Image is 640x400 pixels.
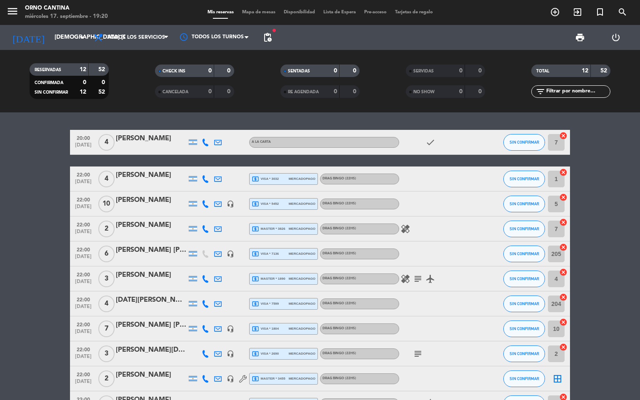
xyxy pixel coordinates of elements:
span: print [575,32,585,42]
span: TOTAL [536,69,549,73]
div: [PERSON_NAME][DATE] [116,345,187,355]
button: SIN CONFIRMAR [503,370,545,387]
span: 22:00 [73,219,94,229]
button: SIN CONFIRMAR [503,320,545,337]
span: SERVIDAS [413,69,434,73]
button: SIN CONFIRMAR [503,196,545,212]
strong: 52 [600,68,609,74]
button: menu [6,5,19,20]
i: border_all [552,374,562,384]
span: mercadopago [289,201,315,206]
i: arrow_drop_down [77,32,87,42]
span: 4 [98,296,115,312]
span: Lista de Espera [319,10,360,15]
strong: 0 [459,89,462,94]
i: local_atm [252,250,259,258]
span: 22:00 [73,194,94,204]
i: healing [400,224,410,234]
span: [DATE] [73,142,94,152]
span: DRAG BINGO (22Hs) [322,177,356,180]
strong: 0 [353,68,358,74]
span: pending_actions [262,32,272,42]
i: headset_mic [227,200,234,208]
span: fiber_manual_record [272,28,277,33]
div: miércoles 17. septiembre - 19:20 [25,12,108,21]
span: SIN CONFIRMAR [510,376,539,381]
i: local_atm [252,175,259,183]
span: 22:00 [73,244,94,254]
span: 3 [98,271,115,287]
i: airplanemode_active [425,274,435,284]
span: 22:00 [73,369,94,379]
span: 22:00 [73,269,94,279]
div: [PERSON_NAME] [PERSON_NAME] [116,245,187,256]
span: SIN CONFIRMAR [35,90,68,94]
button: SIN CONFIRMAR [503,134,545,151]
div: LOG OUT [598,25,634,50]
span: SIN CONFIRMAR [510,226,539,231]
span: mercadopago [289,301,315,306]
span: NO SHOW [413,90,435,94]
span: [DATE] [73,179,94,189]
span: 20:00 [73,133,94,142]
i: cancel [559,132,567,140]
strong: 0 [227,89,232,94]
span: [DATE] [73,354,94,363]
span: mercadopago [289,226,315,231]
span: SIN CONFIRMAR [510,326,539,331]
span: 7 [98,320,115,337]
span: CHECK INS [162,69,185,73]
span: visa * 7599 [252,300,279,308]
span: visa * 7136 [252,250,279,258]
span: CANCELADA [162,90,188,94]
strong: 0 [353,89,358,94]
i: menu [6,5,19,17]
div: [PERSON_NAME] [116,195,187,206]
span: [DATE] [73,329,94,338]
i: exit_to_app [572,7,582,17]
strong: 12 [582,68,588,74]
span: 3 [98,345,115,362]
span: DRAG BINGO (22Hs) [322,352,356,355]
span: RESERVADAS [35,68,61,72]
i: local_atm [252,200,259,208]
i: cancel [559,293,567,301]
strong: 0 [478,68,483,74]
i: local_atm [252,350,259,358]
span: 4 [98,171,115,187]
input: Filtrar por nombre... [545,87,610,96]
i: cancel [559,343,567,351]
span: visa * 2690 [252,350,279,358]
span: Disponibilidad [280,10,319,15]
span: Tarjetas de regalo [391,10,437,15]
span: SIN CONFIRMAR [510,140,539,144]
span: DRAG BINGO (22Hs) [322,377,356,380]
strong: 52 [98,89,107,95]
span: 4 [98,134,115,151]
span: master * 3826 [252,225,285,233]
button: SIN CONFIRMAR [503,345,545,362]
span: 22:00 [73,319,94,329]
strong: 0 [208,68,212,74]
i: local_atm [252,225,259,233]
i: local_atm [252,300,259,308]
span: SIN CONFIRMAR [510,176,539,181]
i: local_atm [252,325,259,333]
strong: 0 [227,68,232,74]
strong: 12 [80,67,86,72]
span: DRAG BINGO (22Hs) [322,302,356,305]
i: subject [413,349,423,359]
button: SIN CONFIRMAR [503,271,545,287]
span: SENTADAS [288,69,310,73]
span: visa * 3032 [252,175,279,183]
span: A LA CARTA [252,140,271,144]
span: Pre-acceso [360,10,391,15]
i: headset_mic [227,375,234,383]
span: mercadopago [289,176,315,181]
i: cancel [559,268,567,276]
button: SIN CONFIRMAR [503,296,545,312]
span: SIN CONFIRMAR [510,276,539,281]
span: 10 [98,196,115,212]
i: cancel [559,318,567,326]
span: [DATE] [73,304,94,313]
